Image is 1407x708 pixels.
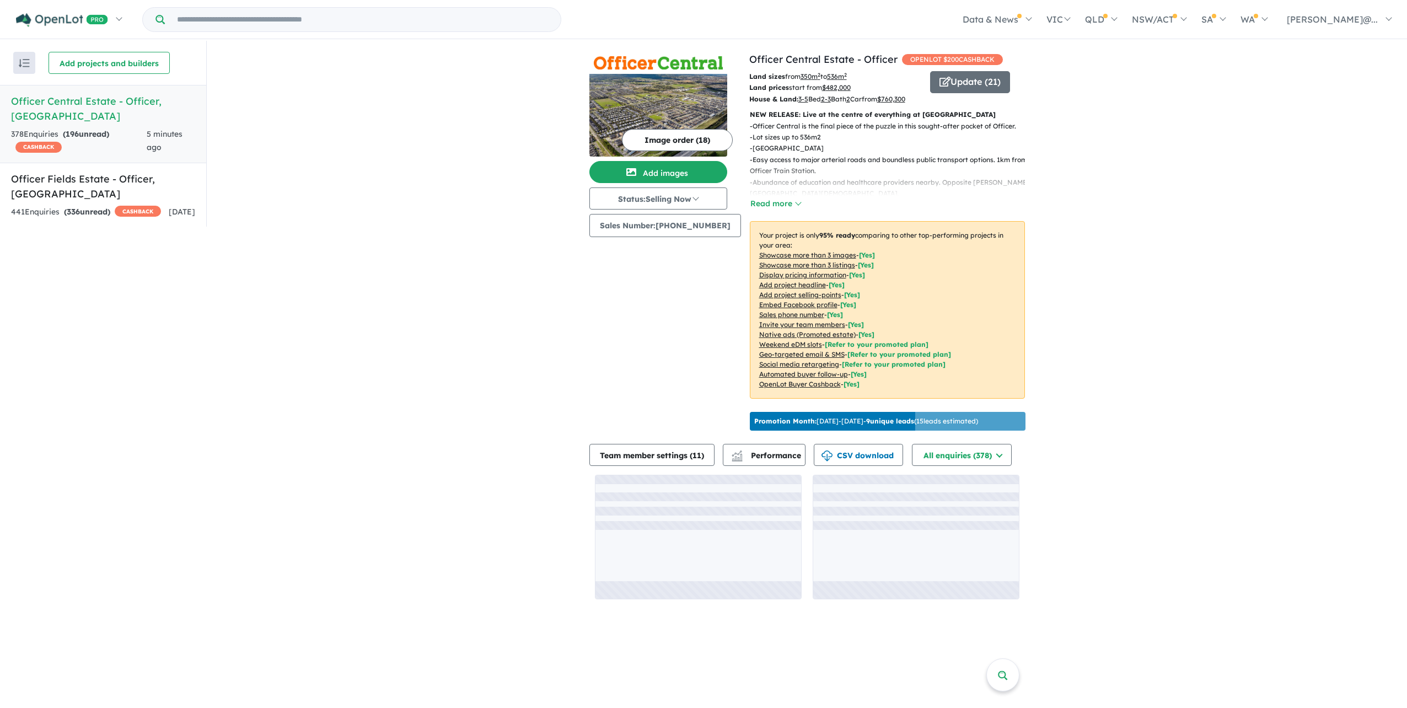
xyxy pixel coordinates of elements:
[589,214,741,237] button: Sales Number:[PHONE_NUMBER]
[821,95,831,103] u: 2-3
[589,187,727,210] button: Status:Selling Now
[759,330,856,339] u: Native ads (Promoted estate)
[858,330,874,339] span: [Yes]
[759,281,826,289] u: Add project headline
[877,95,905,103] u: $ 760,300
[825,340,928,348] span: [Refer to your promoted plan]
[930,71,1010,93] button: Update (21)
[846,95,850,103] u: 2
[844,72,847,78] sup: 2
[759,360,839,368] u: Social media retargeting
[821,450,833,462] img: download icon
[147,129,182,152] span: 5 minutes ago
[759,271,846,279] u: Display pricing information
[750,154,1034,177] p: - Easy access to major arterial roads and boundless public transport options. 1km from Officer Tr...
[64,207,110,217] strong: ( unread)
[733,450,801,460] span: Performance
[750,197,802,210] button: Read more
[750,143,1034,154] p: - [GEOGRAPHIC_DATA]
[840,301,856,309] span: [ Yes ]
[759,291,841,299] u: Add project selling-points
[11,94,195,124] h5: Officer Central Estate - Officer , [GEOGRAPHIC_DATA]
[759,320,845,329] u: Invite your team members
[169,207,195,217] span: [DATE]
[798,95,808,103] u: 3-5
[759,251,856,259] u: Showcase more than 3 images
[822,83,851,92] u: $ 482,000
[750,221,1025,399] p: Your project is only comparing to other top-performing projects in your area: - - - - - - - - - -...
[732,450,742,457] img: line-chart.svg
[115,206,161,217] span: CASHBACK
[749,82,922,93] p: start from
[589,161,727,183] button: Add images
[849,271,865,279] span: [ Yes ]
[827,310,843,319] span: [ Yes ]
[750,132,1034,143] p: - Lot sizes up to 536m2
[1287,14,1378,25] span: [PERSON_NAME]@...
[49,52,170,74] button: Add projects and builders
[859,251,875,259] span: [ Yes ]
[759,370,848,378] u: Automated buyer follow-up
[750,177,1034,200] p: - Abundance of education and healthcare providers nearby. Opposite [PERSON_NAME][GEOGRAPHIC_DATA]...
[749,95,798,103] b: House & Land:
[11,206,161,219] div: 441 Enquir ies
[759,310,824,319] u: Sales phone number
[820,72,847,81] span: to
[759,380,841,388] u: OpenLot Buyer Cashback
[902,54,1003,65] span: OPENLOT $ 200 CASHBACK
[844,291,860,299] span: [ Yes ]
[866,417,914,425] b: 9 unique leads
[759,301,837,309] u: Embed Facebook profile
[15,142,62,153] span: CASHBACK
[11,171,195,201] h5: Officer Fields Estate - Officer , [GEOGRAPHIC_DATA]
[851,370,867,378] span: [Yes]
[754,417,817,425] b: Promotion Month:
[858,261,874,269] span: [ Yes ]
[759,340,822,348] u: Weekend eDM slots
[749,53,898,66] a: Officer Central Estate - Officer
[754,416,978,426] p: [DATE] - [DATE] - ( 15 leads estimated)
[732,454,743,461] img: bar-chart.svg
[827,72,847,81] u: 536 m
[749,83,789,92] b: Land prices
[750,121,1034,132] p: - Officer Central is the final piece of the puzzle in this sought-after pocket of Officer.
[16,13,108,27] img: Openlot PRO Logo White
[750,109,1025,120] p: NEW RELEASE: Live at the centre of everything at [GEOGRAPHIC_DATA]
[847,350,951,358] span: [Refer to your promoted plan]
[749,94,922,105] p: Bed Bath Car from
[842,360,946,368] span: [Refer to your promoted plan]
[912,444,1012,466] button: All enquiries (378)
[759,261,855,269] u: Showcase more than 3 listings
[829,281,845,289] span: [ Yes ]
[167,8,558,31] input: Try estate name, suburb, builder or developer
[589,52,727,157] a: Officer Central Estate - Officer LogoOfficer Central Estate - Officer
[622,129,733,151] button: Image order (18)
[801,72,820,81] u: 350 m
[844,380,860,388] span: [Yes]
[723,444,805,466] button: Performance
[66,129,79,139] span: 196
[749,71,922,82] p: from
[589,74,727,157] img: Officer Central Estate - Officer
[814,444,903,466] button: CSV download
[589,444,715,466] button: Team member settings (11)
[759,350,845,358] u: Geo-targeted email & SMS
[63,129,109,139] strong: ( unread)
[594,56,723,69] img: Officer Central Estate - Officer Logo
[848,320,864,329] span: [ Yes ]
[19,59,30,67] img: sort.svg
[819,231,855,239] b: 95 % ready
[818,72,820,78] sup: 2
[749,72,785,81] b: Land sizes
[692,450,701,460] span: 11
[67,207,80,217] span: 336
[11,128,147,154] div: 378 Enquir ies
